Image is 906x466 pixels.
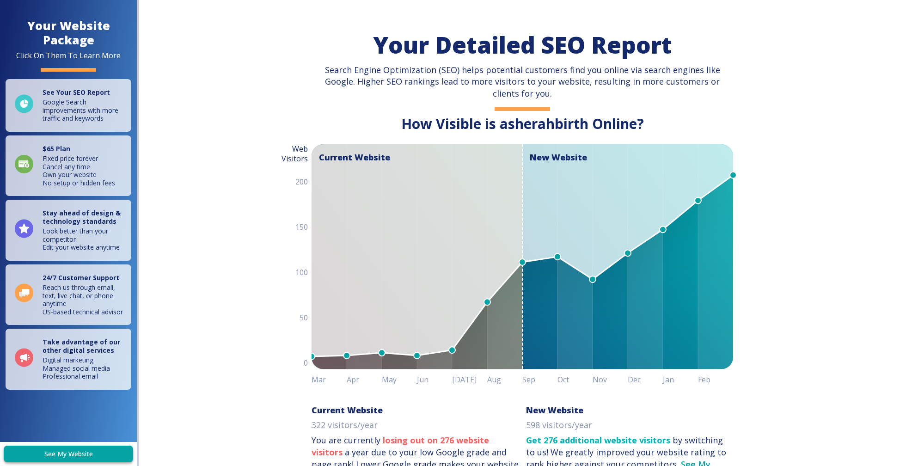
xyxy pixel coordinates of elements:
h6: Nov [593,373,628,386]
h6: Aug [487,373,522,386]
a: See Your SEO ReportGoogle Search improvements with more traffic and keywords [6,79,131,132]
strong: See Your SEO Report [43,88,110,97]
p: 598 visitors/year [526,419,592,431]
strong: losing out on 276 website visitors [312,435,489,458]
a: Stay ahead of design & technology standardsLook better than your competitorEdit your website anytime [6,200,131,261]
div: Click On Them To Learn More [16,51,121,61]
strong: Take advantage of our other digital services [43,337,120,355]
strong: Get 276 additional website visitors [526,435,670,446]
h6: New Website [526,405,583,416]
h6: Jun [417,373,452,386]
p: Fixed price forever Cancel any time Own your website No setup or hidden fees [43,154,115,187]
h6: May [382,373,417,386]
h6: Sep [522,373,557,386]
h6: Apr [347,373,382,386]
a: Take advantage of our other digital servicesDigital marketingManaged social mediaProfessional email [6,329,131,390]
h6: [DATE] [452,373,487,386]
a: $65 PlanFixed price foreverCancel any timeOwn your websiteNo setup or hidden fees [6,135,131,196]
h6: Mar [312,373,347,386]
a: See My Website [4,446,133,463]
h6: Oct [557,373,593,386]
p: 322 visitors/year [312,419,378,431]
h6: Current Website [312,405,383,416]
h6: Jan [663,373,698,386]
strong: $ 65 Plan [43,144,70,153]
strong: Stay ahead of design & technology standards [43,208,121,226]
h6: Dec [628,373,663,386]
p: Digital marketing Managed social media Professional email [43,356,126,380]
h6: Feb [698,373,733,386]
p: Google Search improvements with more traffic and keywords [43,98,126,123]
h4: Your Website Package [6,18,131,47]
strong: 24/7 Customer Support [43,273,119,282]
p: Look better than your competitor Edit your website anytime [43,227,126,251]
p: Reach us through email, text, live chat, or phone anytime US-based technical advisor [43,283,126,316]
a: 24/7 Customer SupportReach us through email, text, live chat, or phone anytimeUS-based technical ... [6,264,131,325]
